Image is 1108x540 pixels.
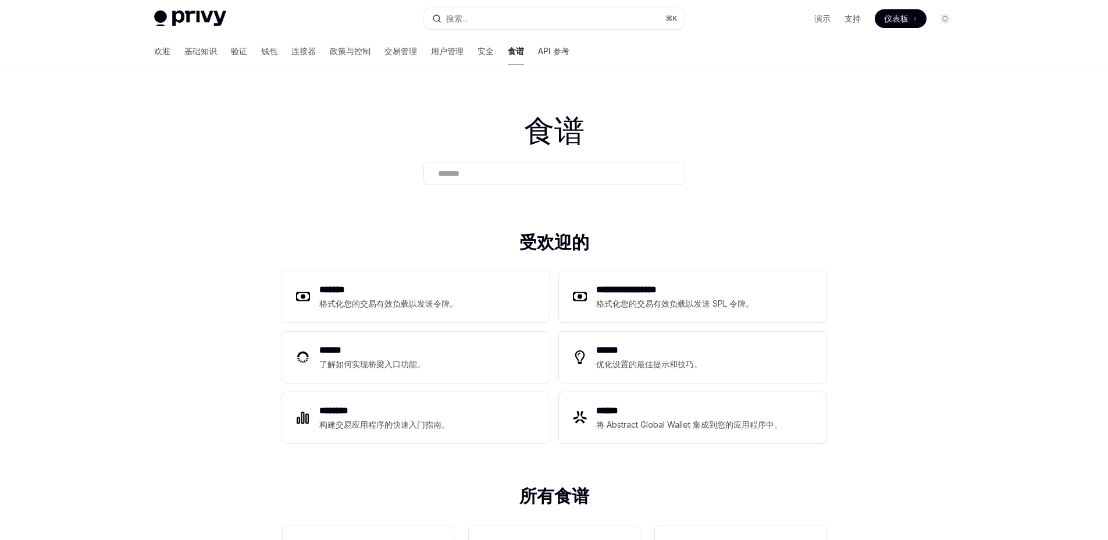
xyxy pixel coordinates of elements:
a: 支持 [845,13,861,24]
a: 交易管理 [384,37,417,65]
font: 连接器 [291,46,316,56]
font: 仪表板 [884,13,909,23]
font: 食谱 [508,46,524,56]
font: 支持 [845,13,861,23]
button: 切换暗模式 [936,9,954,28]
font: 优化设置的最佳提示和技巧。 [596,359,702,369]
button: 打开搜索 [424,8,685,29]
font: ⌘ [665,14,672,23]
img: 灯光标志 [154,10,226,27]
font: 钱包 [261,46,277,56]
font: 安全 [478,46,494,56]
font: 受欢迎的 [519,232,589,253]
font: 用户管理 [431,46,464,56]
a: 欢迎 [154,37,170,65]
a: 仪表板 [875,9,927,28]
font: 所有食谱 [519,485,589,506]
font: 欢迎 [154,46,170,56]
a: 连接器 [291,37,316,65]
font: 搜索... [446,13,468,23]
a: **** *将 Abstract Global Wallet 集成到您的应用程序中。 [559,392,826,443]
font: 政策与控制 [330,46,370,56]
a: 演示 [814,13,831,24]
a: 基础知识 [184,37,217,65]
a: API 参考 [538,37,569,65]
font: 演示 [814,13,831,23]
font: 构建交易应用程序的快速入门指南。 [319,420,450,429]
font: K [672,14,678,23]
font: 交易管理 [384,46,417,56]
a: 钱包 [261,37,277,65]
font: 了解如何实现桥梁入口功能。 [319,359,425,369]
font: 格式化您的交易有效负载以发送令牌。 [319,299,458,308]
a: 安全 [478,37,494,65]
font: 验证 [231,46,247,56]
font: API 参考 [538,46,569,56]
font: 食谱 [524,112,585,149]
a: 食谱 [508,37,524,65]
a: 用户管理 [431,37,464,65]
font: 将 Abstract Global Wallet 集成到您的应用程序中。 [596,420,782,429]
a: 验证 [231,37,247,65]
font: 格式化您的交易有效负载以发送 SPL 令牌。 [596,299,754,308]
font: 基础知识 [184,46,217,56]
a: 政策与控制 [330,37,370,65]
